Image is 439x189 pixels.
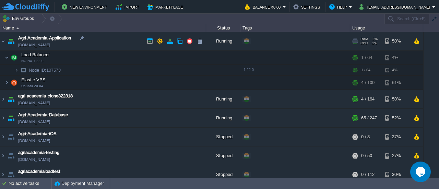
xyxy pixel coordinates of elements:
[361,128,370,146] div: 0 / 8
[18,118,50,125] a: [DOMAIN_NAME]
[329,3,349,11] button: Help
[21,77,47,83] span: Elastic VPS
[28,67,62,73] span: 107573
[244,68,254,72] span: 1.22.0
[385,128,407,146] div: 37%
[2,14,36,23] button: Env Groups
[14,65,19,75] img: AMDAwAAAACH5BAEAAAAALAAAAAABAAEAAAICRAEAOw==
[147,3,185,11] button: Marketplace
[361,146,372,165] div: 0 / 50
[2,3,49,11] img: CloudJiffy
[21,84,43,88] span: Ubuntu 20.04
[6,32,16,50] img: AMDAwAAAACH5BAEAAAAALAAAAAABAAEAAAICRAEAOw==
[371,37,378,41] span: 2%
[206,165,240,184] div: Stopped
[385,90,407,108] div: 50%
[385,165,407,184] div: 30%
[5,76,9,90] img: AMDAwAAAACH5BAEAAAAALAAAAAABAAEAAAICRAEAOw==
[29,68,46,73] span: Node ID:
[6,90,16,108] img: AMDAwAAAACH5BAEAAAAALAAAAAABAAEAAAICRAEAOw==
[410,162,432,182] iframe: chat widget
[18,168,60,175] a: agriacademialoadtest
[361,109,377,127] div: 65 / 247
[206,128,240,146] div: Stopped
[18,99,50,106] a: [DOMAIN_NAME]
[0,90,6,108] img: AMDAwAAAACH5BAEAAAAALAAAAAABAAEAAAICRAEAOw==
[21,52,51,57] a: Load BalancerNGINX 1.22.0
[18,42,50,48] a: [DOMAIN_NAME]
[116,3,141,11] button: Import
[206,24,240,32] div: Status
[359,3,432,11] button: [EMAIL_ADDRESS][DOMAIN_NAME]
[21,59,44,63] span: NGINX 1.22.0
[0,32,6,50] img: AMDAwAAAACH5BAEAAAAALAAAAAABAAEAAAICRAEAOw==
[241,24,350,32] div: Tags
[6,109,16,127] img: AMDAwAAAACH5BAEAAAAALAAAAAABAAEAAAICRAEAOw==
[0,165,6,184] img: AMDAwAAAACH5BAEAAAAALAAAAAABAAEAAAICRAEAOw==
[6,128,16,146] img: AMDAwAAAACH5BAEAAAAALAAAAAABAAEAAAICRAEAOw==
[361,165,375,184] div: 0 / 112
[206,109,240,127] div: Running
[361,65,370,75] div: 1 / 64
[19,65,28,75] img: AMDAwAAAACH5BAEAAAAALAAAAAABAAEAAAICRAEAOw==
[385,32,407,50] div: 50%
[55,180,104,187] button: Deployment Manager
[385,51,407,64] div: 4%
[18,149,59,156] a: agriacademia-testing
[385,146,407,165] div: 27%
[351,24,423,32] div: Usage
[21,52,51,58] span: Load Balancer
[9,178,51,189] div: No active tasks
[62,3,109,11] button: New Environment
[9,76,19,90] img: AMDAwAAAACH5BAEAAAAALAAAAAABAAEAAAICRAEAOw==
[206,90,240,108] div: Running
[245,3,283,11] button: Balance ₹0.00
[5,51,9,64] img: AMDAwAAAACH5BAEAAAAALAAAAAABAAEAAAICRAEAOw==
[370,41,377,45] span: 1%
[360,37,368,41] span: RAM
[385,65,407,75] div: 4%
[361,76,375,90] div: 4 / 100
[28,67,62,73] a: Node ID:107573
[0,128,6,146] img: AMDAwAAAACH5BAEAAAAALAAAAAABAAEAAAICRAEAOw==
[21,77,47,82] a: Elastic VPSUbuntu 20.04
[360,41,368,45] span: CPU
[0,146,6,165] img: AMDAwAAAACH5BAEAAAAALAAAAAABAAEAAAICRAEAOw==
[18,130,57,137] a: Agri-Academia-iOS
[16,27,19,29] img: AMDAwAAAACH5BAEAAAAALAAAAAABAAEAAAICRAEAOw==
[1,24,206,32] div: Name
[6,165,16,184] img: AMDAwAAAACH5BAEAAAAALAAAAAABAAEAAAICRAEAOw==
[206,146,240,165] div: Stopped
[18,111,68,118] a: Agri-Academia-Database
[18,156,50,163] a: [DOMAIN_NAME]
[18,35,71,42] a: Agri-Academia-Application
[385,76,407,90] div: 61%
[18,93,73,99] a: agri-academia-clone322318
[361,51,372,64] div: 1 / 64
[0,109,6,127] img: AMDAwAAAACH5BAEAAAAALAAAAAABAAEAAAICRAEAOw==
[293,3,322,11] button: Settings
[385,109,407,127] div: 52%
[18,137,50,144] span: [DOMAIN_NAME]
[18,175,50,182] a: [DOMAIN_NAME]
[9,51,19,64] img: AMDAwAAAACH5BAEAAAAALAAAAAABAAEAAAICRAEAOw==
[361,90,375,108] div: 4 / 164
[6,146,16,165] img: AMDAwAAAACH5BAEAAAAALAAAAAABAAEAAAICRAEAOw==
[206,32,240,50] div: Running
